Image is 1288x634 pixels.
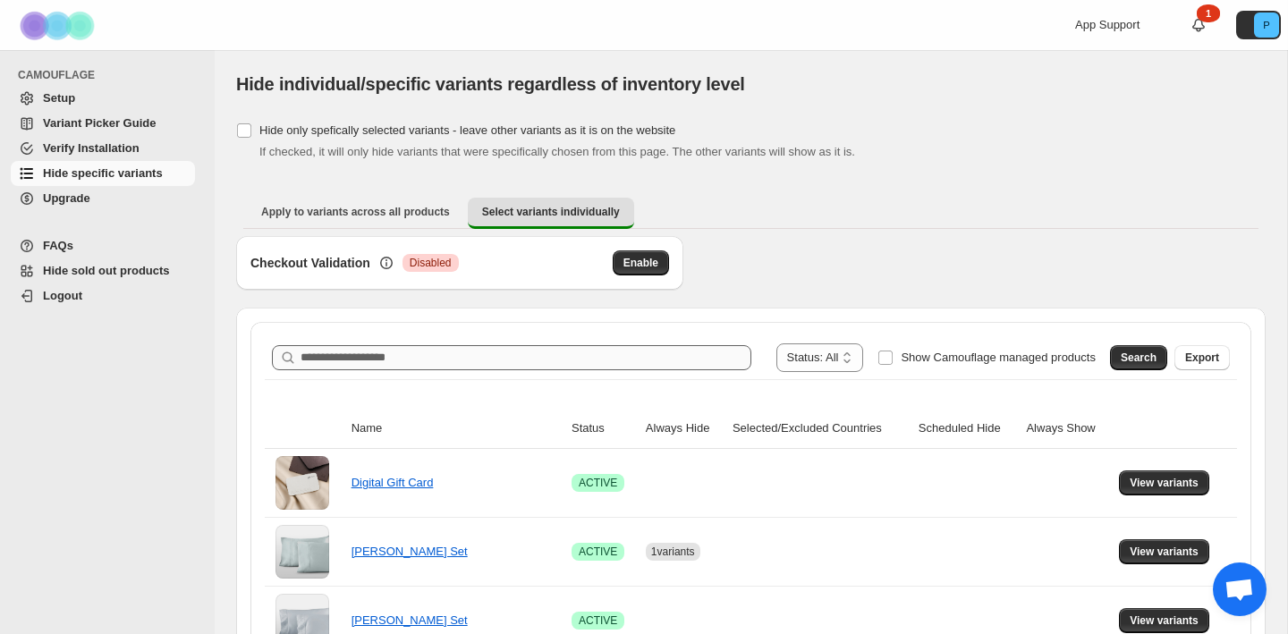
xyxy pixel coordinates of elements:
[11,111,195,136] a: Variant Picker Guide
[1119,470,1209,495] button: View variants
[43,91,75,105] span: Setup
[11,283,195,309] a: Logout
[1130,613,1199,628] span: View variants
[482,205,620,219] span: Select variants individually
[1130,476,1199,490] span: View variants
[275,525,329,579] img: Yalda Pillowcase Set
[1075,18,1140,31] span: App Support
[259,145,855,158] span: If checked, it will only hide variants that were specifically chosen from this page. The other va...
[11,86,195,111] a: Setup
[410,256,452,270] span: Disabled
[1130,545,1199,559] span: View variants
[250,254,370,272] h3: Checkout Validation
[1174,345,1230,370] button: Export
[43,141,140,155] span: Verify Installation
[11,258,195,283] a: Hide sold out products
[913,409,1021,449] th: Scheduled Hide
[1190,16,1207,34] a: 1
[43,166,163,180] span: Hide specific variants
[352,476,434,489] a: Digital Gift Card
[275,456,329,510] img: Digital Gift Card
[43,191,90,205] span: Upgrade
[11,186,195,211] a: Upgrade
[1119,608,1209,633] button: View variants
[1021,409,1114,449] th: Always Show
[651,545,695,558] span: 1 variants
[43,116,156,130] span: Variant Picker Guide
[901,351,1096,364] span: Show Camouflage managed products
[1121,351,1157,365] span: Search
[236,74,745,94] span: Hide individual/specific variants regardless of inventory level
[1119,539,1209,564] button: View variants
[43,289,82,302] span: Logout
[566,409,640,449] th: Status
[11,136,195,161] a: Verify Installation
[43,264,170,277] span: Hide sold out products
[1197,4,1220,22] div: 1
[579,476,617,490] span: ACTIVE
[261,205,450,219] span: Apply to variants across all products
[640,409,727,449] th: Always Hide
[1185,351,1219,365] span: Export
[1236,11,1281,39] button: Avatar with initials P
[11,233,195,258] a: FAQs
[259,123,675,137] span: Hide only spefically selected variants - leave other variants as it is on the website
[468,198,634,229] button: Select variants individually
[613,250,669,275] button: Enable
[623,256,658,270] span: Enable
[1254,13,1279,38] span: Avatar with initials P
[727,409,913,449] th: Selected/Excluded Countries
[1110,345,1167,370] button: Search
[247,198,464,226] button: Apply to variants across all products
[579,613,617,628] span: ACTIVE
[1263,20,1269,30] text: P
[579,545,617,559] span: ACTIVE
[43,239,73,252] span: FAQs
[352,545,468,558] a: [PERSON_NAME] Set
[352,613,468,627] a: [PERSON_NAME] Set
[1213,562,1267,616] div: Open chat
[18,68,202,82] span: CAMOUFLAGE
[346,409,566,449] th: Name
[14,1,104,50] img: Camouflage
[11,161,195,186] a: Hide specific variants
